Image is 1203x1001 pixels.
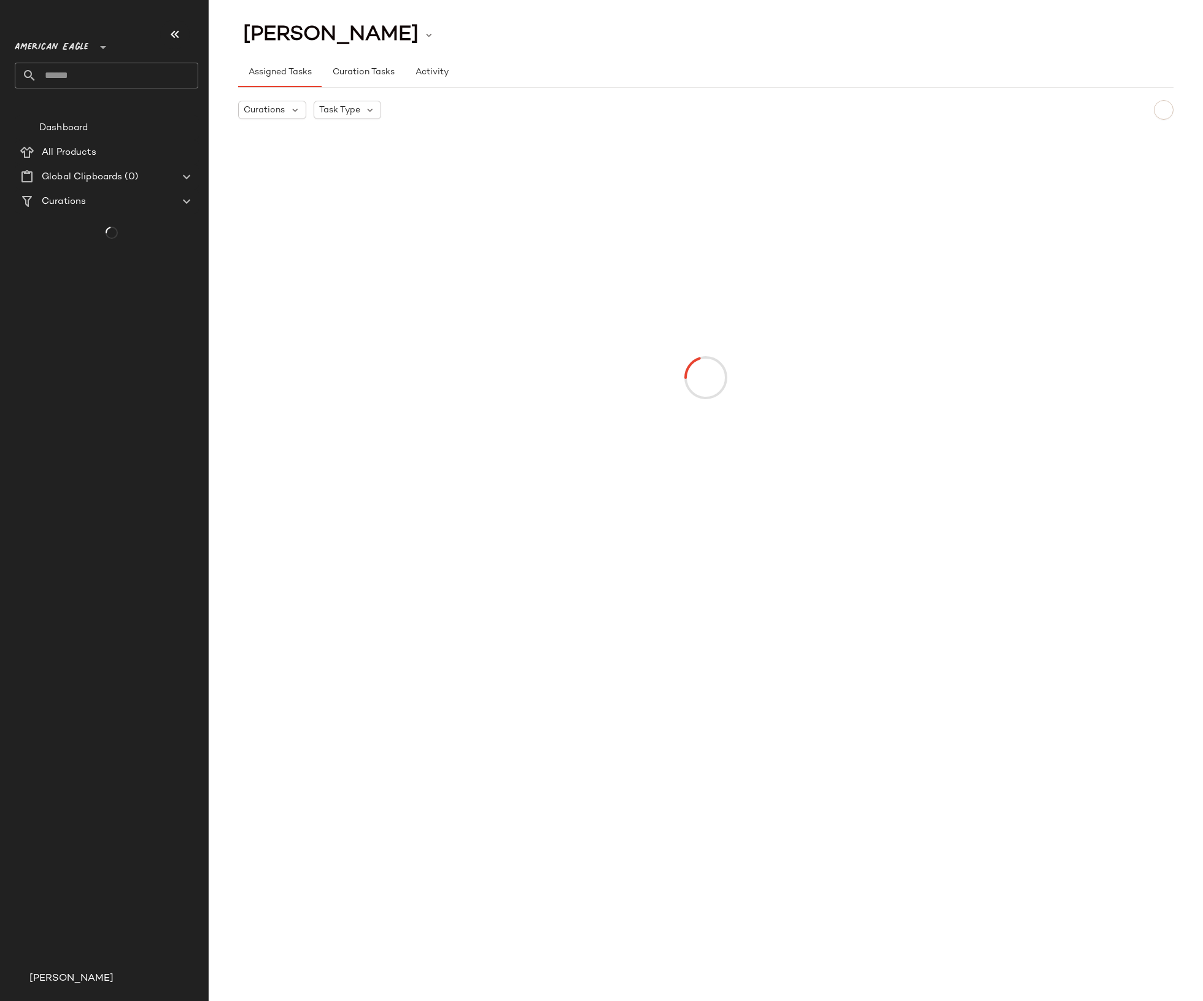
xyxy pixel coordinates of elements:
[39,121,88,135] span: Dashboard
[319,104,360,117] span: Task Type
[248,68,312,77] span: Assigned Tasks
[42,195,86,209] span: Curations
[244,104,285,117] span: Curations
[122,170,137,184] span: (0)
[29,972,114,986] span: [PERSON_NAME]
[331,68,394,77] span: Curation Tasks
[42,170,122,184] span: Global Clipboards
[15,33,88,55] span: American Eagle
[243,23,419,47] span: [PERSON_NAME]
[42,146,96,160] span: All Products
[415,68,449,77] span: Activity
